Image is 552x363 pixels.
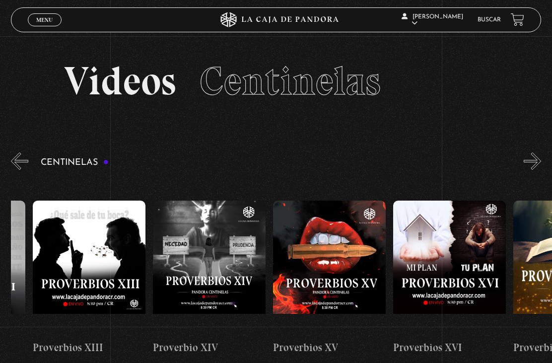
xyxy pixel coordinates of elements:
h4: Proverbios XV [273,340,386,356]
button: Previous [11,152,28,170]
a: View your shopping cart [511,13,524,26]
button: Next [524,152,541,170]
span: Centinelas [200,57,381,105]
h3: Centinelas [41,158,109,167]
span: [PERSON_NAME] [402,14,463,26]
span: Cerrar [33,25,56,32]
h4: Proverbios XIII [33,340,145,356]
a: Buscar [478,17,501,23]
h4: Proverbios XVI [393,340,506,356]
span: Menu [36,17,53,23]
h2: Videos [64,61,488,101]
h4: Proverbio XIV [153,340,266,356]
